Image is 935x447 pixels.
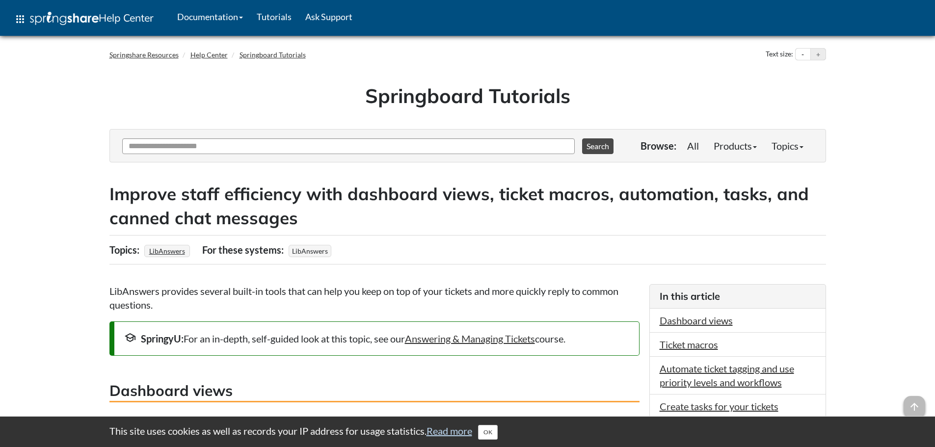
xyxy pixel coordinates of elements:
p: Browse: [641,139,676,153]
button: Increase text size [811,49,826,60]
div: Topics: [109,240,142,259]
a: Topics [764,136,811,156]
div: For these systems: [202,240,286,259]
a: Create tasks for your tickets [660,400,778,412]
a: All [680,136,706,156]
h1: Springboard Tutorials [117,82,819,109]
a: Products [706,136,764,156]
p: LibAnswers provides several built-in tools that can help you keep on top of your tickets and more... [109,284,640,312]
a: Help Center [190,51,228,59]
a: Dashboard views [660,315,733,326]
span: Help Center [99,11,154,24]
a: Answering & Managing Tickets [405,333,535,344]
div: For an in-depth, self-guided look at this topic, see our course. [124,332,629,345]
a: Read more [427,425,472,437]
a: Documentation [170,4,250,29]
button: Decrease text size [796,49,810,60]
h2: Improve staff efficiency with dashboard views, ticket macros, automation, tasks, and canned chat ... [109,182,826,230]
a: arrow_upward [904,397,925,409]
span: school [124,332,136,343]
button: Search [582,138,614,154]
h3: Dashboard views [109,380,640,402]
strong: SpringyU: [141,333,184,344]
a: apps Help Center [7,4,160,34]
button: Close [478,425,498,440]
span: LibAnswers [289,245,331,257]
h3: In this article [660,289,816,303]
span: arrow_upward [904,396,925,418]
a: Springboard Tutorials [240,51,306,59]
img: Springshare [30,12,99,25]
a: LibAnswers [148,244,187,258]
a: Automate ticket tagging and use priority levels and workflows [660,363,794,388]
a: Ticket macros [660,339,718,350]
div: Text size: [764,48,795,61]
a: Springshare Resources [109,51,179,59]
div: This site uses cookies as well as records your IP address for usage statistics. [100,424,836,440]
a: Tutorials [250,4,298,29]
a: Ask Support [298,4,359,29]
span: apps [14,13,26,25]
